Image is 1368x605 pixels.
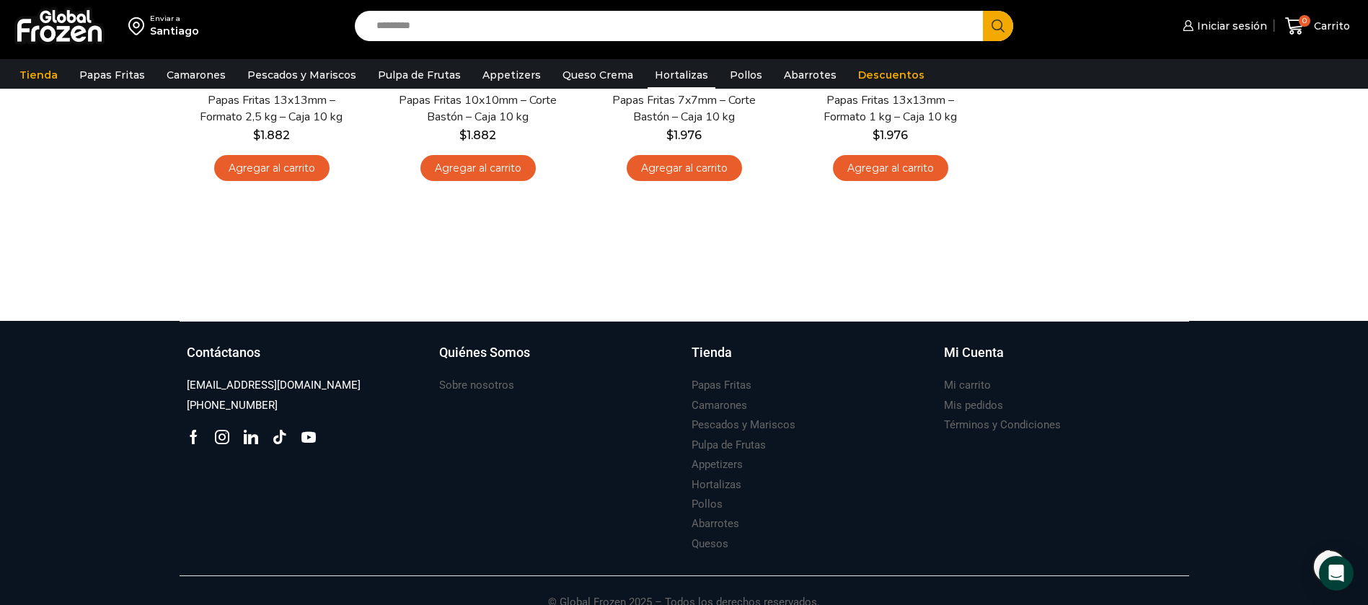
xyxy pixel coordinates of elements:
[394,92,560,125] a: Papas Fritas 10x10mm – Corte Bastón – Caja 10 kg
[187,398,278,413] h3: [PHONE_NUMBER]
[944,378,991,393] h3: Mi carrito
[692,536,728,552] h3: Quesos
[214,155,330,182] a: Agregar al carrito: “Papas Fritas 13x13mm - Formato 2,5 kg - Caja 10 kg”
[692,455,743,474] a: Appetizers
[666,128,702,142] bdi: 1.976
[692,514,739,534] a: Abarrotes
[692,516,739,531] h3: Abarrotes
[187,343,260,362] h3: Contáctanos
[1299,15,1310,27] span: 0
[944,415,1061,435] a: Términos y Condiciones
[150,24,199,38] div: Santiago
[459,128,496,142] bdi: 1.882
[159,61,233,89] a: Camarones
[187,378,361,393] h3: [EMAIL_ADDRESS][DOMAIN_NAME]
[12,61,65,89] a: Tienda
[692,477,741,493] h3: Hortalizas
[692,378,751,393] h3: Papas Fritas
[1179,12,1267,40] a: Iniciar sesión
[944,376,991,395] a: Mi carrito
[833,155,948,182] a: Agregar al carrito: “Papas Fritas 13x13mm - Formato 1 kg - Caja 10 kg”
[944,398,1003,413] h3: Mis pedidos
[459,128,467,142] span: $
[692,436,766,455] a: Pulpa de Frutas
[873,128,880,142] span: $
[627,155,742,182] a: Agregar al carrito: “Papas Fritas 7x7mm - Corte Bastón - Caja 10 kg”
[240,61,363,89] a: Pescados y Mariscos
[1281,9,1354,43] a: 0 Carrito
[648,61,715,89] a: Hortalizas
[692,438,766,453] h3: Pulpa de Frutas
[944,396,1003,415] a: Mis pedidos
[187,343,425,376] a: Contáctanos
[851,61,932,89] a: Descuentos
[475,61,548,89] a: Appetizers
[873,128,908,142] bdi: 1.976
[692,495,723,514] a: Pollos
[371,61,468,89] a: Pulpa de Frutas
[187,376,361,395] a: [EMAIL_ADDRESS][DOMAIN_NAME]
[601,92,767,125] a: Papas Fritas 7x7mm – Corte Bastón – Caja 10 kg
[439,378,514,393] h3: Sobre nosotros
[692,415,795,435] a: Pescados y Mariscos
[188,92,354,125] a: Papas Fritas 13x13mm – Formato 2,5 kg – Caja 10 kg
[253,128,260,142] span: $
[944,343,1182,376] a: Mi Cuenta
[692,457,743,472] h3: Appetizers
[692,376,751,395] a: Papas Fritas
[72,61,152,89] a: Papas Fritas
[723,61,769,89] a: Pollos
[555,61,640,89] a: Queso Crema
[692,398,747,413] h3: Camarones
[666,128,674,142] span: $
[692,497,723,512] h3: Pollos
[439,343,677,376] a: Quiénes Somos
[944,343,1004,362] h3: Mi Cuenta
[777,61,844,89] a: Abarrotes
[420,155,536,182] a: Agregar al carrito: “Papas Fritas 10x10mm - Corte Bastón - Caja 10 kg”
[983,11,1013,41] button: Search button
[128,14,150,38] img: address-field-icon.svg
[150,14,199,24] div: Enviar a
[187,396,278,415] a: [PHONE_NUMBER]
[807,92,973,125] a: Papas Fritas 13x13mm – Formato 1 kg – Caja 10 kg
[1319,556,1354,591] div: Open Intercom Messenger
[253,128,290,142] bdi: 1.882
[1310,19,1350,33] span: Carrito
[439,376,514,395] a: Sobre nosotros
[692,343,732,362] h3: Tienda
[692,343,930,376] a: Tienda
[1193,19,1267,33] span: Iniciar sesión
[439,343,530,362] h3: Quiénes Somos
[692,396,747,415] a: Camarones
[944,418,1061,433] h3: Términos y Condiciones
[692,534,728,554] a: Quesos
[692,418,795,433] h3: Pescados y Mariscos
[692,475,741,495] a: Hortalizas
